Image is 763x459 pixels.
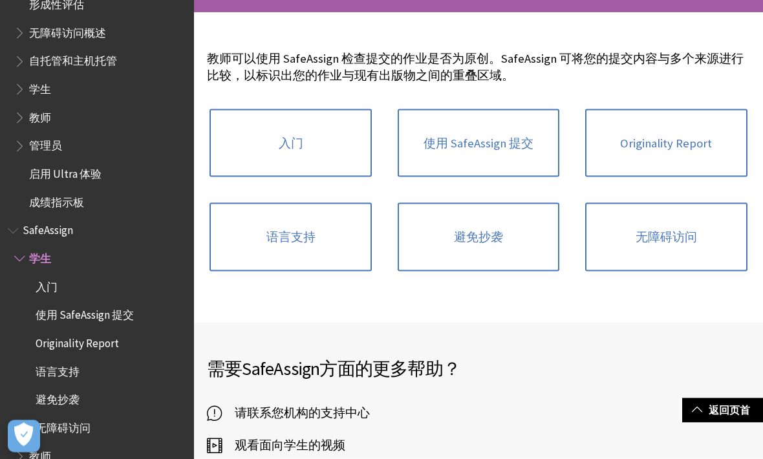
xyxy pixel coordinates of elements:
[36,361,80,379] span: 语言支持
[29,192,84,209] span: 成绩指示板
[398,203,559,272] a: 避免抄袭
[29,164,102,181] span: 启用 Ultra 体验
[36,333,119,350] span: Originality Report
[210,109,371,178] a: 入门
[682,398,763,422] a: 返回页首
[29,23,106,40] span: 无障碍访问概述
[585,109,747,178] a: Originality Report
[29,248,51,266] span: 学生
[23,220,73,238] span: SafeAssign
[222,436,345,455] span: 观看面向学生的视频
[585,203,747,272] a: 无障碍访问
[29,107,51,125] span: 教师
[207,355,750,382] h2: 需要 方面的更多帮助？
[207,403,370,423] a: 请联系您机构的支持中心
[242,357,319,380] span: SafeAssign
[36,418,91,435] span: 无障碍访问
[29,79,51,96] span: 学生
[8,420,40,453] button: Open Preferences
[398,109,559,178] a: 使用 SafeAssign 提交
[29,51,117,69] span: 自托管和主机托管
[207,50,750,84] p: 教师可以使用 SafeAssign 检查提交的作业是否为原创。SafeAssign 可将您的提交内容与多个来源进行比较，以标识出您的作业与现有出版物之间的重叠区域。
[222,403,370,423] span: 请联系您机构的支持中心
[36,390,80,407] span: 避免抄袭
[36,305,134,323] span: 使用 SafeAssign 提交
[29,136,62,153] span: 管理员
[210,203,371,272] a: 语言支持
[36,277,58,294] span: 入门
[207,436,345,455] a: 观看面向学生的视频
